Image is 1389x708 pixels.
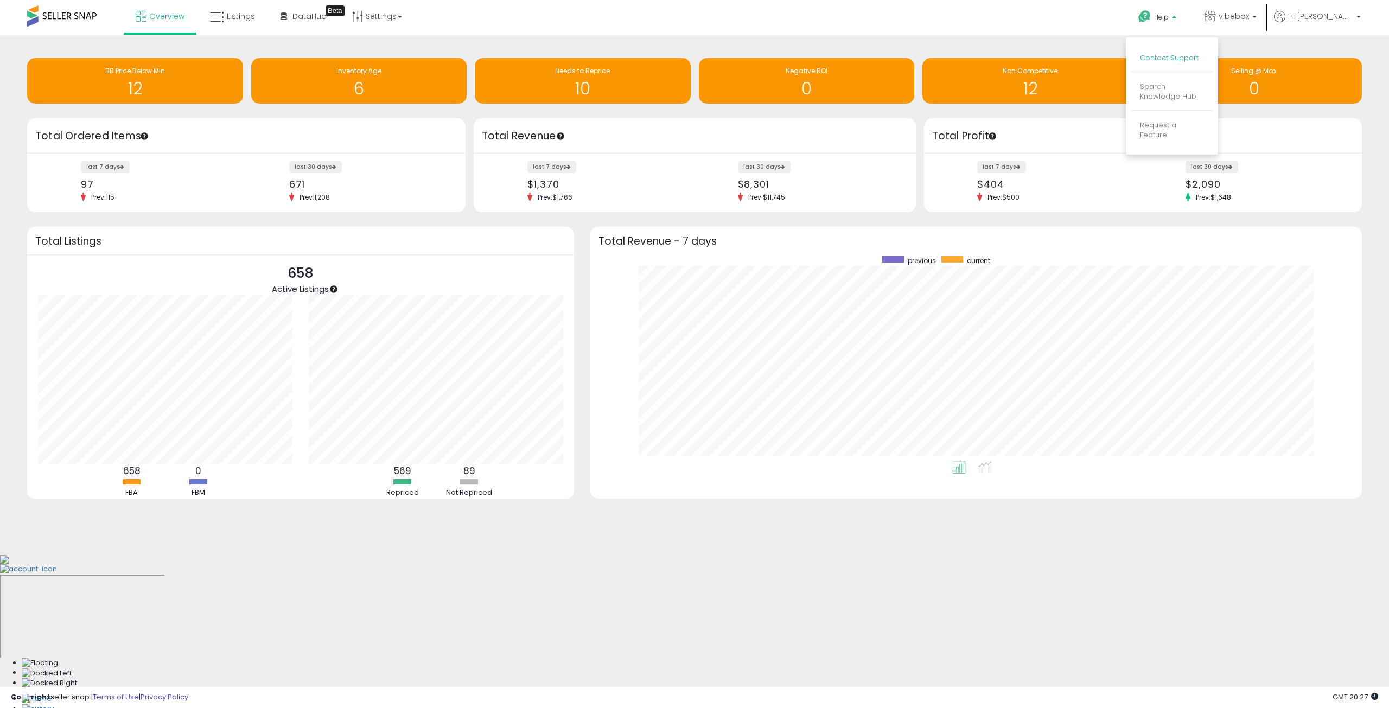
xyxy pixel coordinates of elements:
[272,263,329,284] p: 658
[1140,53,1199,63] a: Contact Support
[1186,161,1238,173] label: last 30 days
[123,464,141,477] b: 658
[329,284,339,294] div: Tooltip anchor
[1003,66,1057,75] span: Non Competitive
[289,161,342,173] label: last 30 days
[1152,80,1357,98] h1: 0
[81,178,238,190] div: 97
[1186,178,1343,190] div: $2,090
[908,256,936,265] span: previous
[1130,2,1187,35] a: Help
[463,464,475,477] b: 89
[272,283,329,295] span: Active Listings
[227,11,255,22] span: Listings
[977,161,1026,173] label: last 7 days
[336,66,381,75] span: Inventory Age
[27,58,243,104] a: BB Price Below Min 12
[1140,120,1176,141] a: Request a Feature
[370,488,435,498] div: Repriced
[437,488,502,498] div: Not Repriced
[1288,11,1353,22] span: Hi [PERSON_NAME]
[1138,10,1151,23] i: Get Help
[195,464,201,477] b: 0
[532,193,578,202] span: Prev: $1,766
[1219,11,1249,22] span: vibebox
[33,80,238,98] h1: 12
[35,129,457,144] h3: Total Ordered Items
[326,5,345,16] div: Tooltip anchor
[928,80,1133,98] h1: 12
[475,58,691,104] a: Needs to Reprice 10
[1154,12,1169,22] span: Help
[527,161,576,173] label: last 7 days
[99,488,164,498] div: FBA
[743,193,791,202] span: Prev: $11,745
[480,80,685,98] h1: 10
[251,58,467,104] a: Inventory Age 6
[289,178,447,190] div: 671
[394,464,411,477] b: 569
[527,178,686,190] div: $1,370
[556,131,565,141] div: Tooltip anchor
[982,193,1025,202] span: Prev: $500
[786,66,827,75] span: Negative ROI
[22,658,58,668] img: Floating
[1274,11,1361,35] a: Hi [PERSON_NAME]
[598,237,1354,245] h3: Total Revenue - 7 days
[1140,81,1196,102] a: Search Knowledge Hub
[967,256,990,265] span: current
[166,488,231,498] div: FBM
[1190,193,1237,202] span: Prev: $1,648
[22,668,72,679] img: Docked Left
[932,129,1354,144] h3: Total Profit
[294,193,335,202] span: Prev: 1,208
[81,161,130,173] label: last 7 days
[257,80,462,98] h1: 6
[699,58,915,104] a: Negative ROI 0
[922,58,1138,104] a: Non Competitive 12
[987,131,997,141] div: Tooltip anchor
[482,129,908,144] h3: Total Revenue
[292,11,327,22] span: DataHub
[105,66,165,75] span: BB Price Below Min
[86,193,120,202] span: Prev: 115
[149,11,184,22] span: Overview
[738,178,897,190] div: $8,301
[1231,66,1277,75] span: Selling @ Max
[977,178,1135,190] div: $404
[1146,58,1362,104] a: Selling @ Max 0
[555,66,610,75] span: Needs to Reprice
[35,237,566,245] h3: Total Listings
[139,131,149,141] div: Tooltip anchor
[22,694,52,704] img: Home
[22,678,77,688] img: Docked Right
[738,161,791,173] label: last 30 days
[704,80,909,98] h1: 0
